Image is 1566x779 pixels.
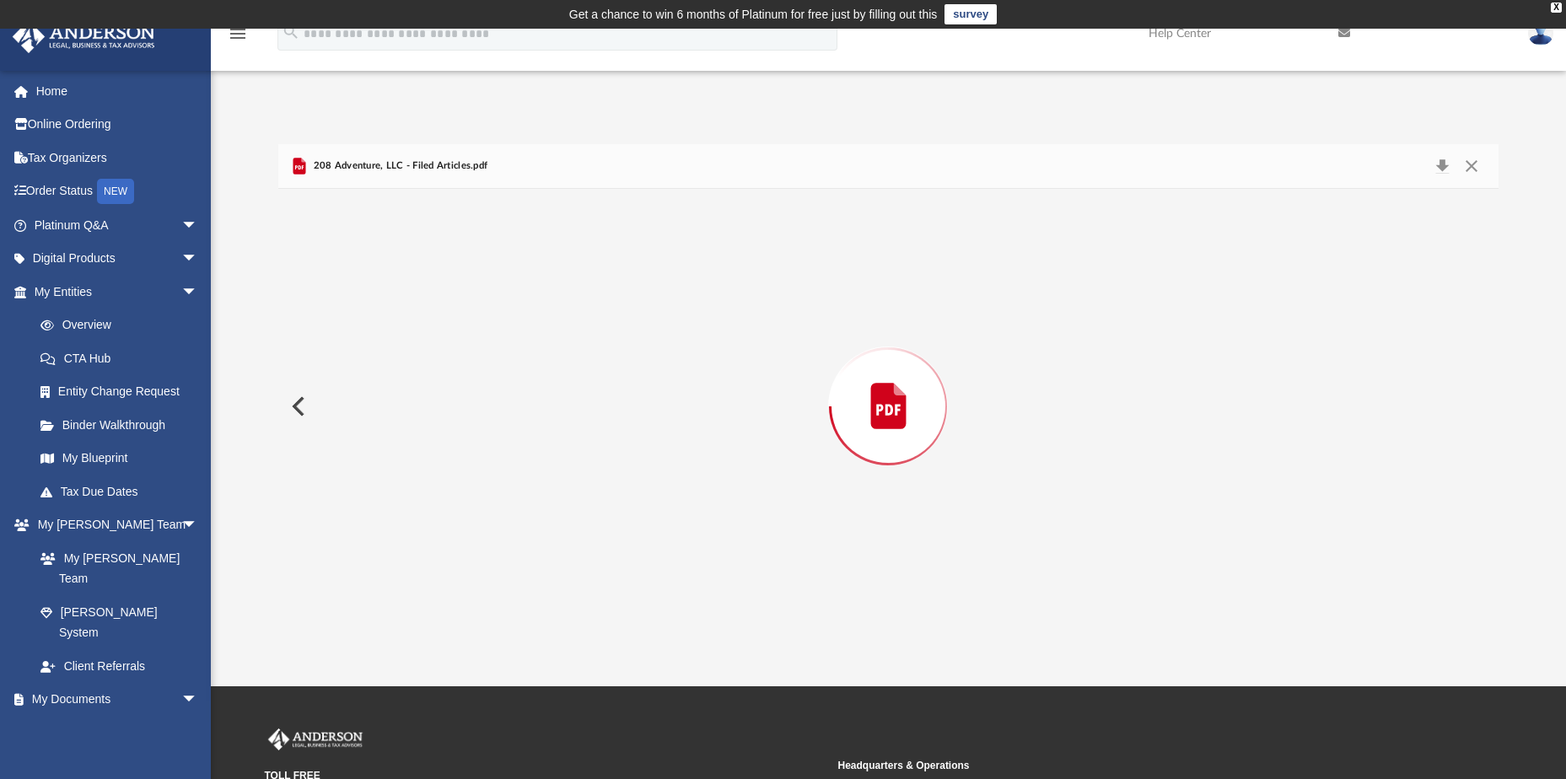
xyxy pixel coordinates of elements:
[181,508,215,543] span: arrow_drop_down
[1551,3,1562,13] div: close
[181,208,215,243] span: arrow_drop_down
[24,341,223,375] a: CTA Hub
[12,175,223,209] a: Order StatusNEW
[12,74,223,108] a: Home
[12,208,223,242] a: Platinum Q&Aarrow_drop_down
[181,242,215,277] span: arrow_drop_down
[569,4,938,24] div: Get a chance to win 6 months of Platinum for free just by filling out this
[1456,154,1487,178] button: Close
[282,23,300,41] i: search
[24,408,223,442] a: Binder Walkthrough
[228,24,248,44] i: menu
[309,158,487,174] span: 208 Adventure, LLC - Filed Articles.pdf
[1427,154,1457,178] button: Download
[24,716,207,749] a: Box
[24,309,223,342] a: Overview
[12,141,223,175] a: Tax Organizers
[12,275,223,309] a: My Entitiesarrow_drop_down
[181,275,215,309] span: arrow_drop_down
[944,4,997,24] a: survey
[24,541,207,595] a: My [PERSON_NAME] Team
[838,758,1400,773] small: Headquarters & Operations
[278,144,1498,624] div: Preview
[24,475,223,508] a: Tax Due Dates
[12,508,215,542] a: My [PERSON_NAME] Teamarrow_drop_down
[278,383,315,430] button: Previous File
[24,649,215,683] a: Client Referrals
[24,375,223,409] a: Entity Change Request
[265,728,366,750] img: Anderson Advisors Platinum Portal
[1528,21,1553,46] img: User Pic
[24,442,215,475] a: My Blueprint
[8,20,160,53] img: Anderson Advisors Platinum Portal
[12,683,215,717] a: My Documentsarrow_drop_down
[24,595,215,649] a: [PERSON_NAME] System
[228,32,248,44] a: menu
[97,179,134,204] div: NEW
[12,242,223,276] a: Digital Productsarrow_drop_down
[12,108,223,142] a: Online Ordering
[181,683,215,717] span: arrow_drop_down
